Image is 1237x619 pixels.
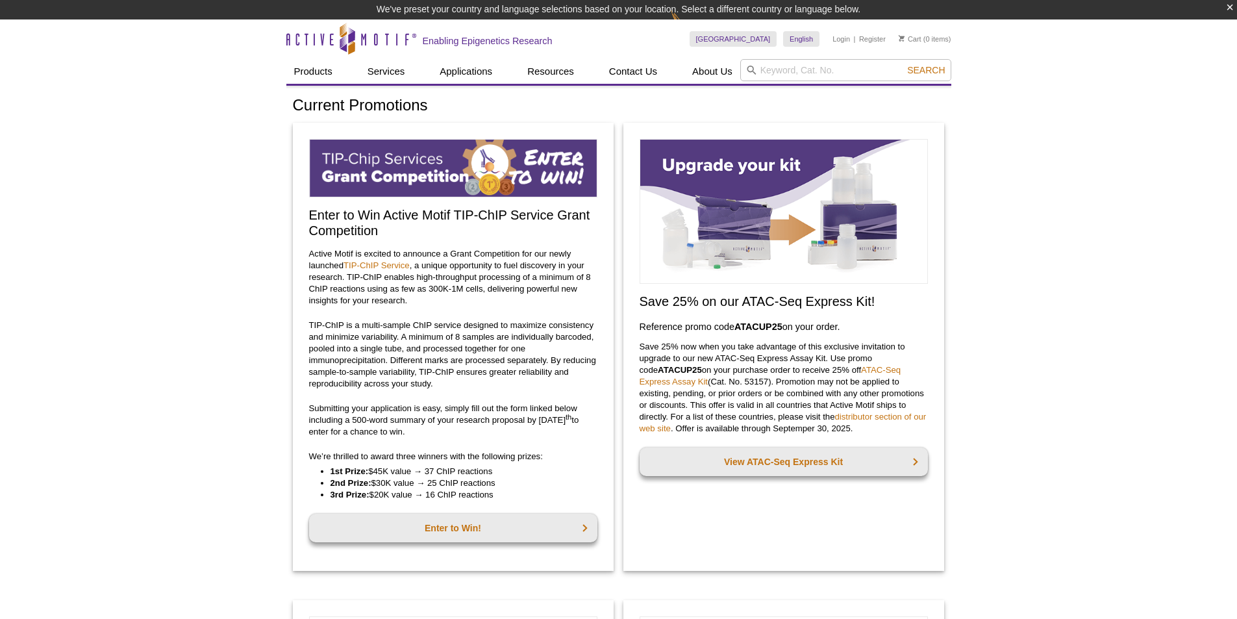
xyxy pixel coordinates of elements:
[309,514,597,542] a: Enter to Win!
[640,294,928,309] h2: Save 25% on our ATAC-Seq Express Kit!
[734,322,782,332] strong: ATACUP25
[344,260,410,270] a: TIP-ChIP Service
[899,31,951,47] li: (0 items)
[286,59,340,84] a: Products
[519,59,582,84] a: Resources
[309,248,597,307] p: Active Motif is excited to announce a Grant Competition for our newly launched , a unique opportu...
[907,65,945,75] span: Search
[309,139,597,197] img: TIP-ChIP Service Grant Competition
[899,34,921,44] a: Cart
[331,477,584,489] li: $30K value → 25 ChIP reactions
[331,489,584,501] li: $20K value → 16 ChIP reactions
[832,34,850,44] a: Login
[331,466,584,477] li: $45K value → 37 ChIP reactions
[684,59,740,84] a: About Us
[309,451,597,462] p: We’re thrilled to award three winners with the following prizes:
[899,35,905,42] img: Your Cart
[671,10,705,40] img: Change Here
[293,97,945,116] h1: Current Promotions
[658,365,702,375] strong: ATACUP25
[903,64,949,76] button: Search
[331,466,369,476] strong: 1st Prize:
[309,207,597,238] h2: Enter to Win Active Motif TIP-ChIP Service Grant Competition
[854,31,856,47] li: |
[309,403,597,438] p: Submitting your application is easy, simply fill out the form linked below including a 500-word s...
[309,320,597,390] p: TIP-ChIP is a multi-sample ChIP service designed to maximize consistency and minimize variability...
[859,34,886,44] a: Register
[690,31,777,47] a: [GEOGRAPHIC_DATA]
[783,31,819,47] a: English
[640,341,928,435] p: Save 25% now when you take advantage of this exclusive invitation to upgrade to our new ATAC-Seq ...
[432,59,500,84] a: Applications
[331,478,371,488] strong: 2nd Prize:
[640,319,928,335] h3: Reference promo code on your order.
[740,59,951,81] input: Keyword, Cat. No.
[360,59,413,84] a: Services
[331,490,369,499] strong: 3rd Prize:
[640,139,928,284] img: Save on ATAC-Seq Express Assay Kit
[566,412,571,420] sup: th
[601,59,665,84] a: Contact Us
[423,35,553,47] h2: Enabling Epigenetics Research
[640,448,928,476] a: View ATAC-Seq Express Kit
